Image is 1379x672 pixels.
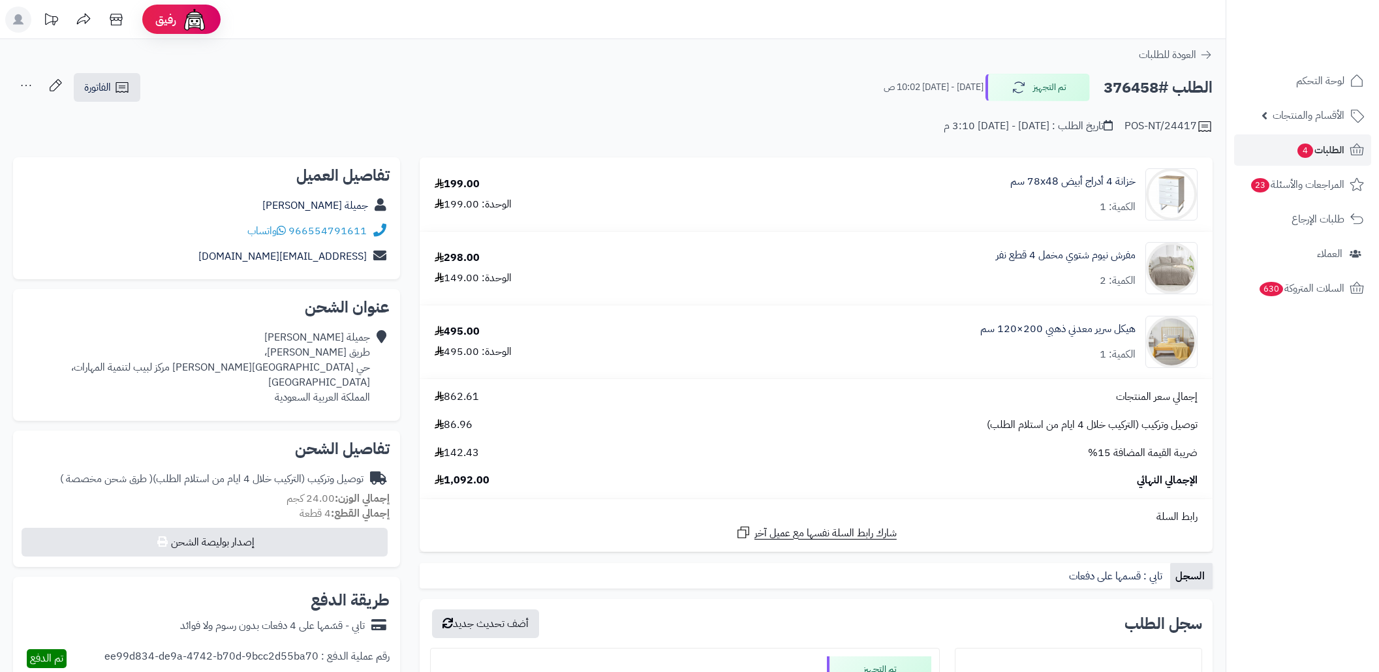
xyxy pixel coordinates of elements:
small: 24.00 كجم [287,491,390,506]
button: تم التجهيز [985,74,1090,101]
span: السلات المتروكة [1258,279,1344,298]
span: العودة للطلبات [1139,47,1196,63]
a: واتساب [247,223,286,239]
a: العودة للطلبات [1139,47,1213,63]
span: الأقسام والمنتجات [1273,106,1344,125]
span: تم الدفع [30,650,63,666]
div: تاريخ الطلب : [DATE] - [DATE] 3:10 م [944,119,1113,134]
span: 1,092.00 [435,473,489,488]
span: توصيل وتركيب (التركيب خلال 4 ايام من استلام الطلب) [987,418,1198,433]
h2: تفاصيل الشحن [23,441,390,457]
a: جميلة [PERSON_NAME] [262,198,368,213]
div: جميلة [PERSON_NAME] طريق [PERSON_NAME]، حي [GEOGRAPHIC_DATA][PERSON_NAME] مركز لبيب لتنمية المهار... [23,330,370,405]
button: إصدار بوليصة الشحن [22,528,388,557]
div: توصيل وتركيب (التركيب خلال 4 ايام من استلام الطلب) [60,472,364,487]
a: الطلبات4 [1234,134,1371,166]
div: 199.00 [435,177,480,192]
span: 4 [1297,144,1314,159]
img: ai-face.png [181,7,208,33]
a: تابي : قسمها على دفعات [1064,563,1170,589]
span: ( طرق شحن مخصصة ) [60,471,153,487]
a: شارك رابط السلة نفسها مع عميل آخر [736,525,897,541]
h2: الطلب #376458 [1104,74,1213,101]
span: الإجمالي النهائي [1137,473,1198,488]
h2: طريقة الدفع [311,592,390,608]
a: العملاء [1234,238,1371,269]
h2: عنوان الشحن [23,299,390,315]
div: 298.00 [435,251,480,266]
span: شارك رابط السلة نفسها مع عميل آخر [754,526,897,541]
span: إجمالي سعر المنتجات [1116,389,1198,405]
span: 862.61 [435,389,479,405]
span: المراجعات والأسئلة [1250,176,1344,194]
span: الفاتورة [84,80,111,95]
img: 1734448606-110201020120-90x90.jpg [1146,242,1197,294]
a: طلبات الإرجاع [1234,204,1371,235]
a: [EMAIL_ADDRESS][DOMAIN_NAME] [198,249,367,264]
div: الوحدة: 495.00 [435,344,512,359]
a: تحديثات المنصة [35,7,67,36]
img: logo-2.png [1290,29,1367,57]
span: 86.96 [435,418,473,433]
a: هيكل سرير معدني ذهبي 200×120 سم [980,322,1136,337]
a: 966554791611 [288,223,367,239]
a: خزانة 4 أدراج أبيض 78x48 سم [1010,174,1136,189]
img: 1722524960-110115010018-90x90.jpg [1146,168,1197,221]
h3: سجل الطلب [1124,616,1202,632]
span: 630 [1259,282,1283,297]
a: المراجعات والأسئلة23 [1234,169,1371,200]
strong: إجمالي الوزن: [335,491,390,506]
div: رابط السلة [425,510,1207,525]
span: طلبات الإرجاع [1292,210,1344,228]
div: الوحدة: 149.00 [435,271,512,286]
h2: تفاصيل العميل [23,168,390,183]
div: 495.00 [435,324,480,339]
span: رفيق [155,12,176,27]
img: 1754547946-010101020005-90x90.jpg [1146,316,1197,368]
div: POS-NT/24417 [1124,119,1213,134]
span: 142.43 [435,446,479,461]
span: لوحة التحكم [1296,72,1344,90]
span: ضريبة القيمة المضافة 15% [1088,446,1198,461]
span: العملاء [1317,245,1342,263]
small: [DATE] - [DATE] 10:02 ص [884,81,984,94]
a: الفاتورة [74,73,140,102]
strong: إجمالي القطع: [331,506,390,521]
span: الطلبات [1296,141,1344,159]
a: السلات المتروكة630 [1234,273,1371,304]
div: الكمية: 1 [1100,200,1136,215]
div: الوحدة: 199.00 [435,197,512,212]
button: أضف تحديث جديد [432,609,539,638]
div: الكمية: 2 [1100,273,1136,288]
div: رقم عملية الدفع : ee99d834-de9a-4742-b70d-9bcc2d55ba70 [104,649,390,668]
span: 23 [1251,178,1270,193]
div: تابي - قسّمها على 4 دفعات بدون رسوم ولا فوائد [180,619,365,634]
a: لوحة التحكم [1234,65,1371,97]
small: 4 قطعة [300,506,390,521]
a: السجل [1170,563,1213,589]
a: مفرش نيوم شتوي مخمل 4 قطع نفر [996,248,1136,263]
div: الكمية: 1 [1100,347,1136,362]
